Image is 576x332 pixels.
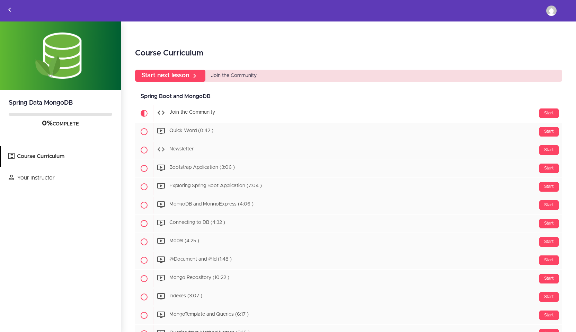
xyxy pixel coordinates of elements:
[169,110,215,115] span: Join the Community
[211,73,257,78] span: Join the Community
[135,123,562,141] a: Start Quick Word (0:42 )
[169,129,213,133] span: Quick Word (0:42 )
[135,104,153,122] span: Current item
[135,47,562,59] h2: Course Curriculum
[135,306,562,324] a: Start MongoTemplate and Queries (6:17 )
[539,237,559,247] div: Start
[135,270,562,288] a: Start Mongo Repository (10:22 )
[169,276,229,280] span: Mongo Repository (10:22 )
[135,70,205,82] a: Start next lesson
[135,178,562,196] a: Start Exploring Spring Boot Application (7:04 )
[539,311,559,320] div: Start
[135,233,562,251] a: Start Model (4:25 )
[539,274,559,283] div: Start
[169,147,194,152] span: Newsletter
[539,219,559,228] div: Start
[169,312,249,317] span: MongoTemplate and Queries (6:17 )
[135,141,562,159] a: Start Newsletter
[539,292,559,302] div: Start
[135,251,562,269] a: Start @Document and @Id (1:48 )
[169,239,199,244] span: Model (4:25 )
[169,220,225,225] span: Connecting to DB (4:32 )
[135,288,562,306] a: Start Indexes (3:07 )
[539,200,559,210] div: Start
[169,184,262,189] span: Exploring Spring Boot Application (7:04 )
[169,202,254,207] span: MongoDB and MongoExpress (4:06 )
[135,215,562,233] a: Start Connecting to DB (4:32 )
[169,257,232,262] span: @Document and @Id (1:48 )
[0,0,19,21] a: Back to courses
[539,108,559,118] div: Start
[539,164,559,173] div: Start
[135,89,562,104] div: Spring Boot and MongoDB
[135,104,562,122] a: Current item Start Join the Community
[539,255,559,265] div: Start
[539,182,559,192] div: Start
[169,165,235,170] span: Bootstrap Application (3:06 )
[1,146,121,167] a: Course Curriculum
[539,145,559,155] div: Start
[169,294,202,299] span: Indexes (3:07 )
[42,120,53,127] span: 0%
[546,6,557,16] img: harirajan.a@gmail.com
[539,127,559,137] div: Start
[9,119,112,128] div: COMPLETE
[1,167,121,189] a: Your Instructor
[135,196,562,214] a: Start MongoDB and MongoExpress (4:06 )
[6,6,14,14] svg: Back to courses
[135,159,562,177] a: Start Bootstrap Application (3:06 )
